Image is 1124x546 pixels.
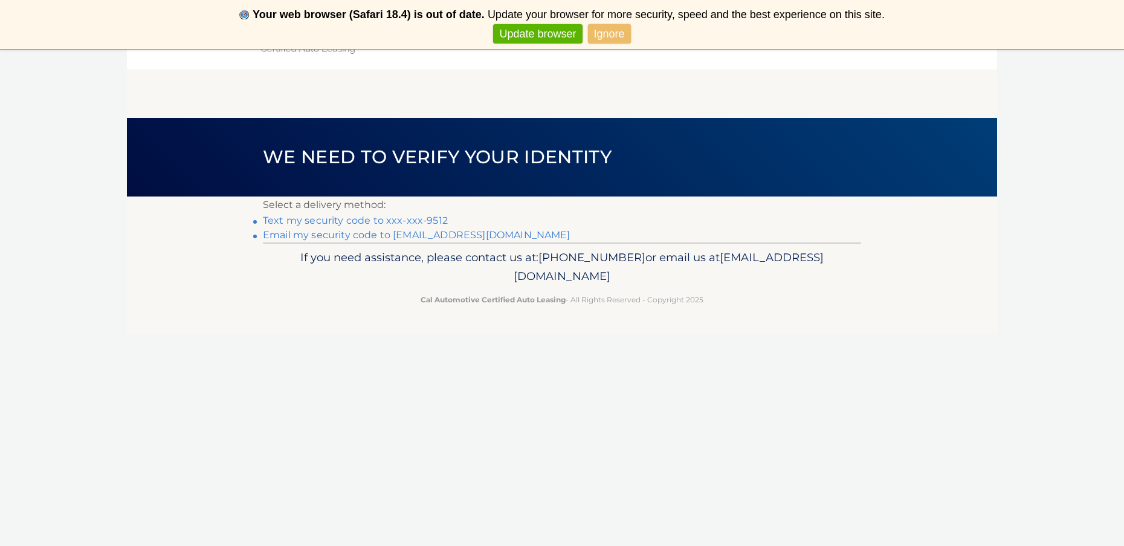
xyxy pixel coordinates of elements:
[263,229,570,241] a: Email my security code to [EMAIL_ADDRESS][DOMAIN_NAME]
[588,24,631,44] a: Ignore
[538,250,645,264] span: [PHONE_NUMBER]
[253,8,485,21] b: Your web browser (Safari 18.4) is out of date.
[271,293,853,306] p: - All Rights Reserved - Copyright 2025
[263,197,861,213] p: Select a delivery method:
[421,295,566,304] strong: Cal Automotive Certified Auto Leasing
[263,146,612,168] span: We need to verify your identity
[493,24,582,44] a: Update browser
[488,8,885,21] span: Update your browser for more security, speed and the best experience on this site.
[271,248,853,287] p: If you need assistance, please contact us at: or email us at
[263,215,448,226] a: Text my security code to xxx-xxx-9512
